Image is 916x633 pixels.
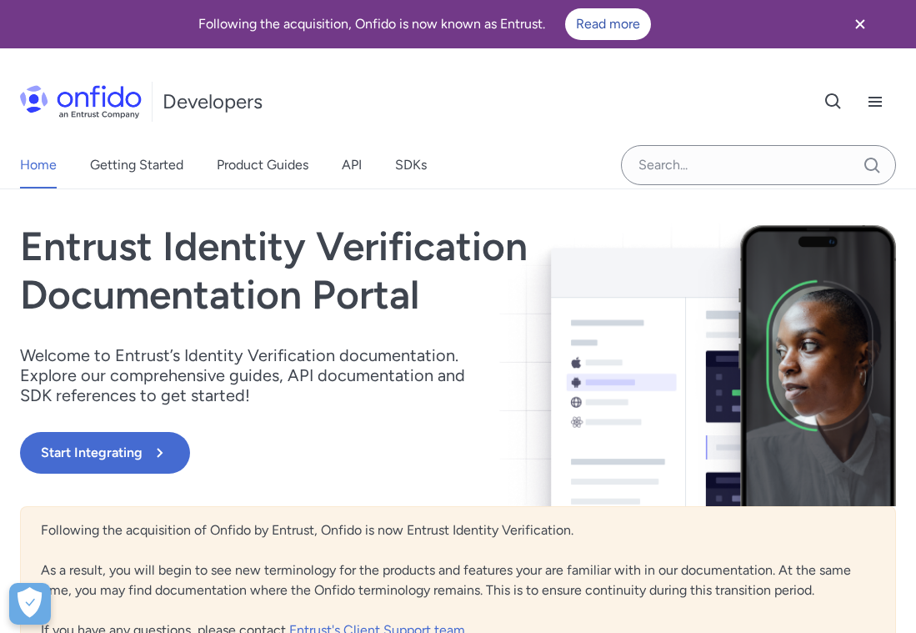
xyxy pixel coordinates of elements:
p: Welcome to Entrust’s Identity Verification documentation. Explore our comprehensive guides, API d... [20,345,487,405]
div: Cookie Preferences [9,583,51,625]
svg: Open navigation menu button [865,92,885,112]
button: Start Integrating [20,432,190,474]
a: SDKs [395,142,427,188]
img: Onfido Logo [20,85,142,118]
div: Following the acquisition, Onfido is now known as Entrust. [20,8,829,40]
h1: Entrust Identity Verification Documentation Portal [20,223,633,319]
a: Home [20,142,57,188]
a: Start Integrating [20,432,633,474]
input: Onfido search input field [621,145,896,185]
a: Product Guides [217,142,308,188]
button: Open Preferences [9,583,51,625]
a: Getting Started [90,142,183,188]
h1: Developers [163,88,263,115]
a: API [342,142,362,188]
button: Open navigation menu button [854,81,896,123]
button: Open search button [813,81,854,123]
svg: Open search button [823,92,843,112]
a: Read more [565,8,651,40]
button: Close banner [829,3,891,45]
svg: Close banner [850,14,870,34]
